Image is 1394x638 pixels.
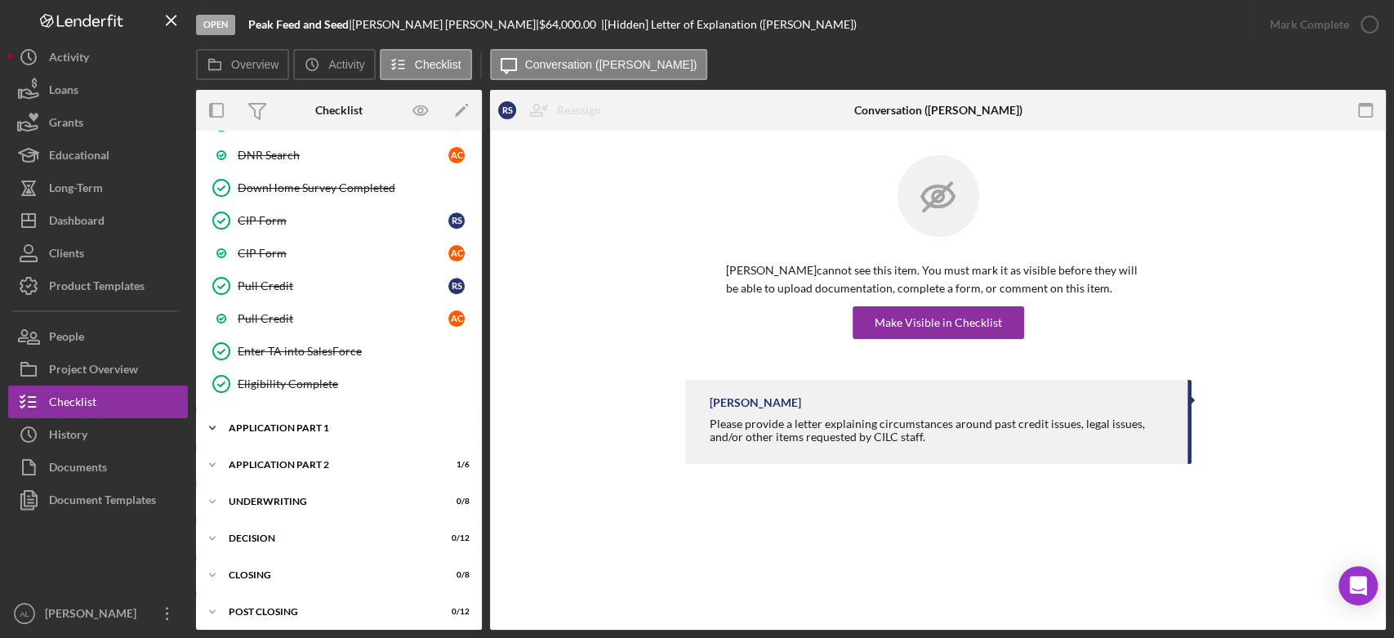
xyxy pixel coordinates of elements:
div: Decision [229,533,429,543]
button: Overview [196,49,289,80]
button: Checklist [8,386,188,418]
div: | [Hidden] Letter of Explanation ([PERSON_NAME]) [601,18,857,31]
button: Project Overview [8,353,188,386]
a: Pull CreditAC [204,302,474,335]
div: Pull Credit [238,312,448,325]
div: Closing [229,570,429,580]
label: Checklist [415,58,461,71]
div: Application Part 2 [229,460,429,470]
div: Open [196,15,235,35]
div: Enter TA into SalesForce [238,345,473,358]
label: Conversation ([PERSON_NAME]) [525,58,697,71]
div: Please provide a letter explaining circumstances around past credit issues, legal issues, and/or ... [710,417,1171,444]
div: Checklist [315,104,363,117]
text: AL [20,609,29,618]
a: Enter TA into SalesForce [204,335,474,368]
div: $64,000.00 [539,18,601,31]
div: R S [448,212,465,229]
div: Dashboard [49,204,105,241]
a: DownHome Survey Completed [204,172,474,204]
button: Conversation ([PERSON_NAME]) [490,49,708,80]
button: AL[PERSON_NAME] [8,597,188,630]
div: Make Visible in Checklist [875,306,1002,339]
div: Conversation ([PERSON_NAME]) [854,104,1022,117]
button: Documents [8,451,188,484]
button: Mark Complete [1254,8,1386,41]
a: DNR SearchAC [204,139,474,172]
div: R S [498,101,516,119]
div: 0 / 8 [440,570,470,580]
button: Dashboard [8,204,188,237]
div: [PERSON_NAME] [710,396,801,409]
div: Reassign [557,94,601,127]
div: Clients [49,237,84,274]
label: Overview [231,58,278,71]
a: CIP FormAC [204,237,474,270]
div: 0 / 12 [440,533,470,543]
div: CIP Form [238,247,448,260]
b: Peak Feed and Seed [248,17,349,31]
button: Long-Term [8,172,188,204]
button: Make Visible in Checklist [853,306,1024,339]
div: Activity [49,41,89,78]
div: Grants [49,106,83,143]
div: Checklist [49,386,96,422]
div: CIP Form [238,214,448,227]
button: Educational [8,139,188,172]
div: Application Part 1 [229,423,461,433]
button: Document Templates [8,484,188,516]
button: History [8,418,188,451]
div: R S [448,278,465,294]
div: Mark Complete [1270,8,1349,41]
div: A C [448,245,465,261]
div: 1 / 6 [440,460,470,470]
div: Project Overview [49,353,138,390]
div: DNR Search [238,149,448,162]
button: Product Templates [8,270,188,302]
div: A C [448,147,465,163]
div: | [248,18,352,31]
div: Educational [49,139,109,176]
div: [PERSON_NAME] [PERSON_NAME] | [352,18,539,31]
button: Activity [8,41,188,74]
div: Product Templates [49,270,145,306]
label: Activity [328,58,364,71]
button: Loans [8,74,188,106]
p: [PERSON_NAME] cannot see this item. You must mark it as visible before they will be able to uploa... [726,261,1151,298]
div: DownHome Survey Completed [238,181,473,194]
button: Clients [8,237,188,270]
div: Document Templates [49,484,156,520]
div: 0 / 12 [440,607,470,617]
div: Post Closing [229,607,429,617]
a: Grants [8,106,188,139]
div: [PERSON_NAME] [41,597,147,634]
a: Eligibility Complete [204,368,474,400]
a: CIP FormRS [204,204,474,237]
button: Checklist [380,49,472,80]
div: History [49,418,87,455]
div: Loans [49,74,78,110]
div: Documents [49,451,107,488]
a: Pull CreditRS [204,270,474,302]
button: Activity [293,49,375,80]
button: RSReassign [490,94,617,127]
div: 0 / 8 [440,497,470,506]
div: Underwriting [229,497,429,506]
button: People [8,320,188,353]
div: Pull Credit [238,279,448,292]
div: Eligibility Complete [238,377,473,390]
div: A C [448,310,465,327]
